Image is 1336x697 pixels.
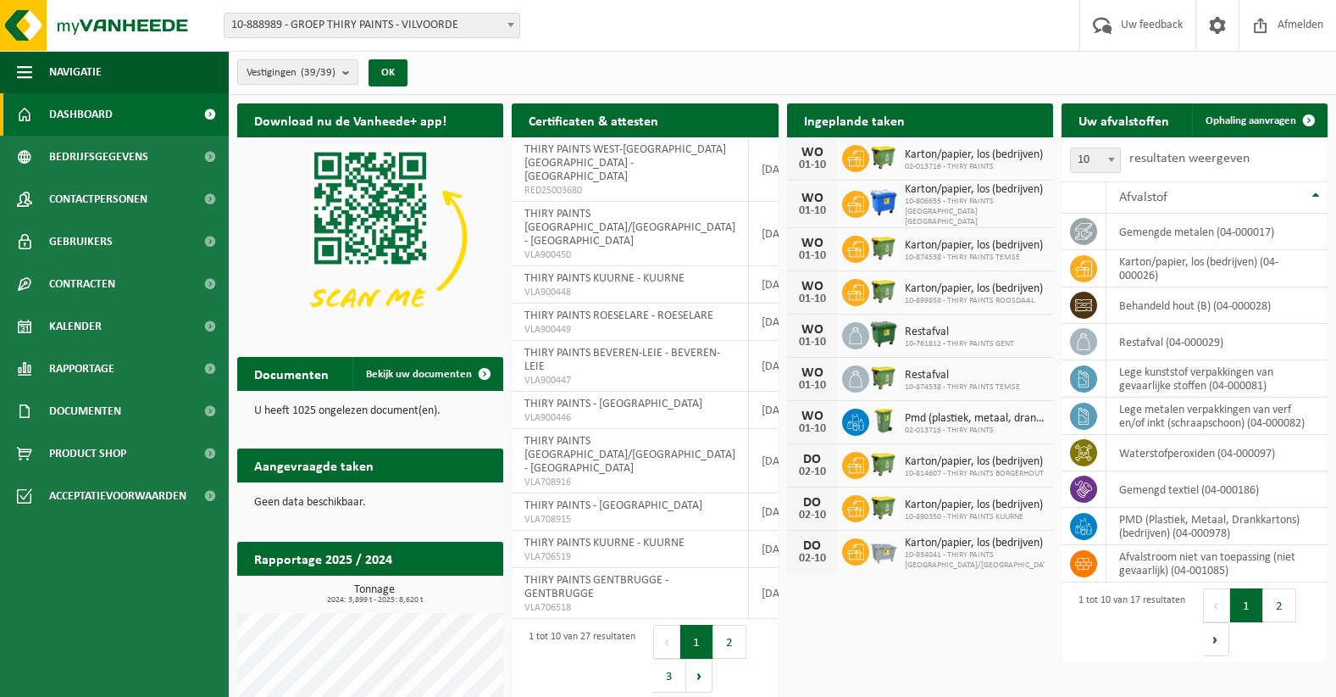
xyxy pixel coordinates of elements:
div: 01-10 [796,337,829,348]
span: Ophaling aanvragen [1206,115,1296,126]
div: 1 tot 10 van 27 resultaten [520,623,635,694]
div: WO [796,366,829,380]
h2: Ingeplande taken [787,103,922,137]
div: WO [796,192,829,205]
img: WB-1100-HPE-GN-01 [869,320,898,348]
span: THIRY PAINTS [GEOGRAPHIC_DATA]/[GEOGRAPHIC_DATA] - [GEOGRAPHIC_DATA] [524,208,735,248]
span: Pmd (plastiek, metaal, drankkartons) (bedrijven) [905,412,1045,426]
button: Next [1203,622,1229,656]
div: WO [796,237,829,250]
td: [DATE] [749,568,807,619]
span: RED25003680 [524,184,735,198]
span: 10-888989 - GROEP THIRY PAINTS - VILVOORDE [225,14,519,37]
td: [DATE] [749,531,807,568]
span: THIRY PAINTS - [GEOGRAPHIC_DATA] [524,499,702,512]
h2: Uw afvalstoffen [1062,103,1186,137]
td: gemengd textiel (04-000186) [1106,471,1328,508]
button: Vestigingen(39/39) [237,59,358,85]
span: Karton/papier, los (bedrijven) [905,148,1043,162]
span: VLA708915 [524,513,735,527]
div: 1 tot 10 van 17 resultaten [1070,587,1185,658]
span: Rapportage [49,348,114,390]
td: Waterstofperoxiden (04-000097) [1106,435,1328,471]
td: [DATE] [749,304,807,341]
span: VLA900446 [524,411,735,425]
span: Kalender [49,305,102,348]
button: 2 [713,625,746,659]
div: WO [796,323,829,337]
img: WB-2500-GAL-GY-01 [869,536,898,565]
div: 01-10 [796,293,829,305]
td: [DATE] [749,266,807,304]
td: [DATE] [749,493,807,531]
span: Afvalstof [1119,191,1167,204]
td: [DATE] [749,392,807,429]
div: DO [796,539,829,553]
span: 10-934041 - THIRY PAINTS [GEOGRAPHIC_DATA]/[GEOGRAPHIC_DATA] [905,550,1045,571]
td: lege metalen verpakkingen van verf en/of inkt (schraapschoon) (04-000082) [1106,398,1328,435]
h2: Certificaten & attesten [512,103,675,137]
div: 02-10 [796,466,829,478]
td: karton/papier, los (bedrijven) (04-000026) [1106,250,1328,287]
p: U heeft 1025 ongelezen document(en). [254,405,486,417]
span: Bedrijfsgegevens [49,136,148,178]
img: WB-0240-HPE-GN-51 [869,406,898,435]
div: WO [796,146,829,159]
span: VLA900447 [524,374,735,388]
div: WO [796,280,829,293]
div: DO [796,496,829,510]
span: 10-761812 - THIRY PAINTS GENT [905,339,1014,349]
count: (39/39) [301,67,335,78]
span: VLA706518 [524,601,735,615]
div: 02-10 [796,553,829,565]
img: WB-1100-HPE-GN-50 [869,363,898,392]
button: Previous [653,625,680,659]
span: THIRY PAINTS - [GEOGRAPHIC_DATA] [524,398,702,410]
h2: Download nu de Vanheede+ app! [237,103,463,137]
span: THIRY PAINTS [GEOGRAPHIC_DATA]/[GEOGRAPHIC_DATA] - [GEOGRAPHIC_DATA] [524,435,735,475]
span: 10-888989 - GROEP THIRY PAINTS - VILVOORDE [224,13,520,38]
span: 10-890350 - THIRY PAINTS KUURNE [905,512,1043,522]
div: 01-10 [796,205,829,217]
div: 01-10 [796,423,829,435]
td: [DATE] [749,202,807,266]
span: VLA900450 [524,248,735,262]
label: resultaten weergeven [1129,152,1250,165]
span: 10-814607 - THIRY PAINTS BORGERHOUT [905,469,1044,479]
span: Restafval [905,326,1014,339]
td: [DATE] [749,429,807,493]
span: 10-899858 - THIRY PAINTS ROOSDAAL [905,296,1043,306]
span: THIRY PAINTS BEVEREN-LEIE - BEVEREN-LEIE [524,347,720,373]
img: WB-1100-HPE-GN-50 [869,233,898,262]
td: lege kunststof verpakkingen van gevaarlijke stoffen (04-000081) [1106,360,1328,398]
img: WB-1100-HPE-GN-50 [869,449,898,478]
h2: Documenten [237,357,346,390]
span: Bekijk uw documenten [366,369,472,380]
span: Product Shop [49,432,126,475]
span: THIRY PAINTS GENTBRUGGE - GENTBRUGGE [524,574,668,600]
span: VLA900448 [524,286,735,299]
span: Contactpersonen [49,178,147,220]
td: PMD (Plastiek, Metaal, Drankkartons) (bedrijven) (04-000978) [1106,508,1328,545]
span: VLA706519 [524,550,735,564]
span: 10-806655 - THIRY PAINTS [GEOGRAPHIC_DATA] [GEOGRAPHIC_DATA] [905,197,1045,227]
span: Restafval [905,369,1020,382]
span: 10-874538 - THIRY PAINTS TEMSE [905,253,1043,263]
td: afvalstroom niet van toepassing (niet gevaarlijk) (04-001085) [1106,545,1328,583]
div: 01-10 [796,250,829,262]
button: 2 [1263,588,1296,622]
img: WB-1100-HPE-GN-51 [869,142,898,171]
span: Dashboard [49,93,113,136]
span: Karton/papier, los (bedrijven) [905,282,1043,296]
div: 01-10 [796,159,829,171]
span: Karton/papier, los (bedrijven) [905,183,1045,197]
p: Geen data beschikbaar. [254,497,486,509]
h2: Aangevraagde taken [237,449,391,482]
span: THIRY PAINTS ROESELARE - ROESELARE [524,309,713,322]
h3: Tonnage [246,584,503,605]
div: DO [796,453,829,466]
td: [DATE] [749,137,807,202]
img: Download de VHEPlus App [237,137,503,337]
span: 10-874538 - THIRY PAINTS TEMSE [905,382,1020,393]
span: Gebruikers [49,220,113,263]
